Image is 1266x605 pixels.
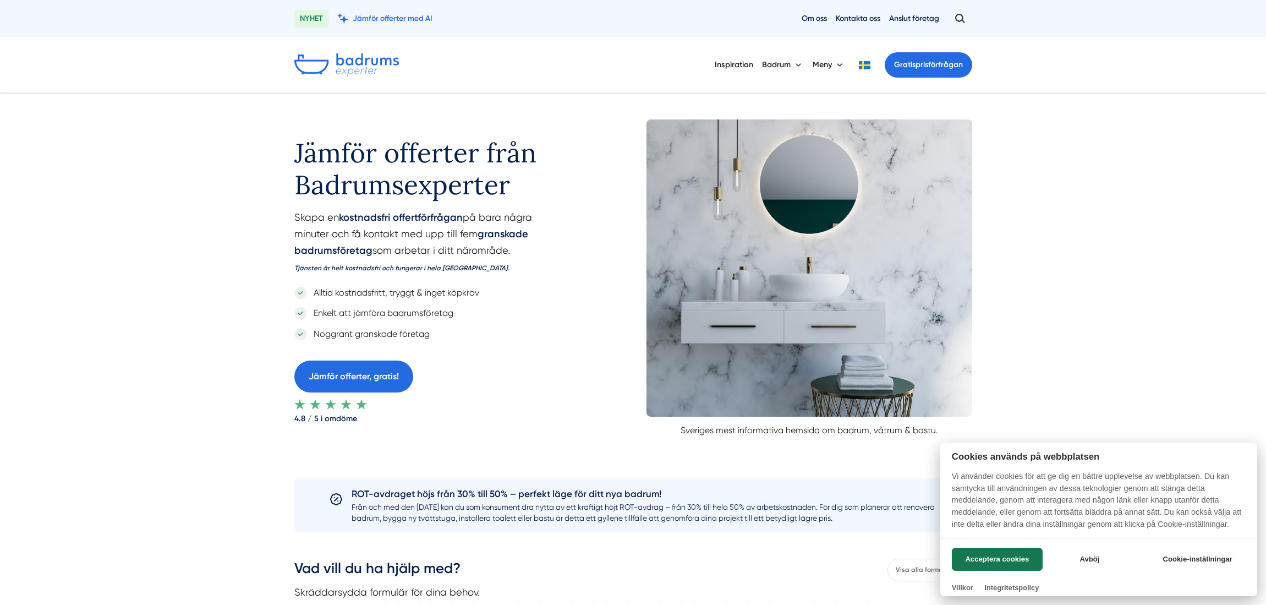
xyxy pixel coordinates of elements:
a: Integritetspolicy [984,584,1039,592]
h2: Cookies används på webbplatsen [940,451,1257,462]
button: Acceptera cookies [952,548,1043,571]
a: Villkor [952,584,973,592]
button: Cookie-inställningar [1149,548,1246,571]
p: Vi använder cookies för att ge dig en bättre upplevelse av webbplatsen. Du kan samtycka till anvä... [940,471,1257,538]
button: Avböj [1046,548,1133,571]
